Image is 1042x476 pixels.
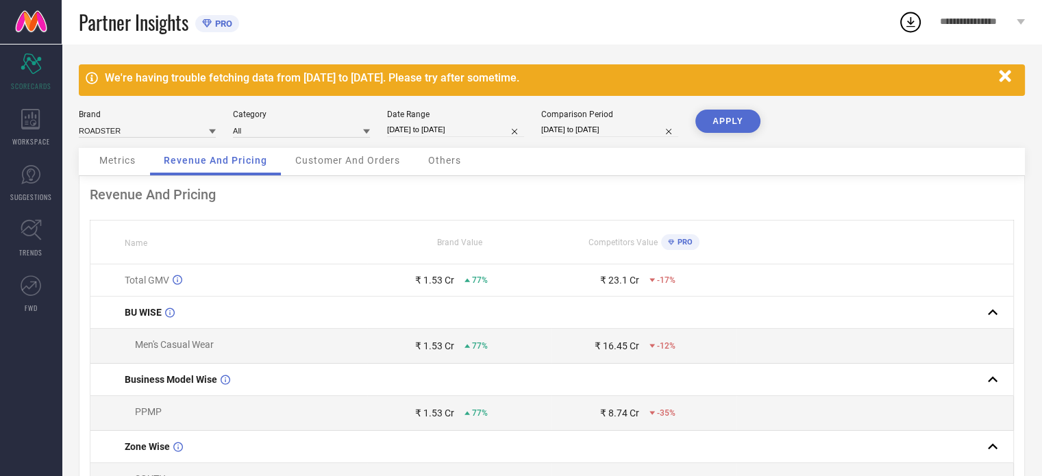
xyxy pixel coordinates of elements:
[10,192,52,202] span: SUGGESTIONS
[415,275,454,286] div: ₹ 1.53 Cr
[11,81,51,91] span: SCORECARDS
[79,110,216,119] div: Brand
[674,238,693,247] span: PRO
[588,238,658,247] span: Competitors Value
[657,341,675,351] span: -12%
[428,155,461,166] span: Others
[541,110,678,119] div: Comparison Period
[472,275,488,285] span: 77%
[472,341,488,351] span: 77%
[99,155,136,166] span: Metrics
[541,123,678,137] input: Select comparison period
[125,238,147,248] span: Name
[125,374,217,385] span: Business Model Wise
[25,303,38,313] span: FWD
[164,155,267,166] span: Revenue And Pricing
[125,275,169,286] span: Total GMV
[387,110,524,119] div: Date Range
[90,186,1014,203] div: Revenue And Pricing
[387,123,524,137] input: Select date range
[437,238,482,247] span: Brand Value
[135,406,162,417] span: PPMP
[657,408,675,418] span: -35%
[695,110,760,133] button: APPLY
[595,340,639,351] div: ₹ 16.45 Cr
[12,136,50,147] span: WORKSPACE
[233,110,370,119] div: Category
[415,408,454,418] div: ₹ 1.53 Cr
[135,339,214,350] span: Men's Casual Wear
[600,408,639,418] div: ₹ 8.74 Cr
[79,8,188,36] span: Partner Insights
[898,10,923,34] div: Open download list
[212,18,232,29] span: PRO
[295,155,400,166] span: Customer And Orders
[600,275,639,286] div: ₹ 23.1 Cr
[472,408,488,418] span: 77%
[125,441,170,452] span: Zone Wise
[19,247,42,258] span: TRENDS
[415,340,454,351] div: ₹ 1.53 Cr
[125,307,162,318] span: BU WISE
[105,71,992,84] div: We're having trouble fetching data from [DATE] to [DATE]. Please try after sometime.
[657,275,675,285] span: -17%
